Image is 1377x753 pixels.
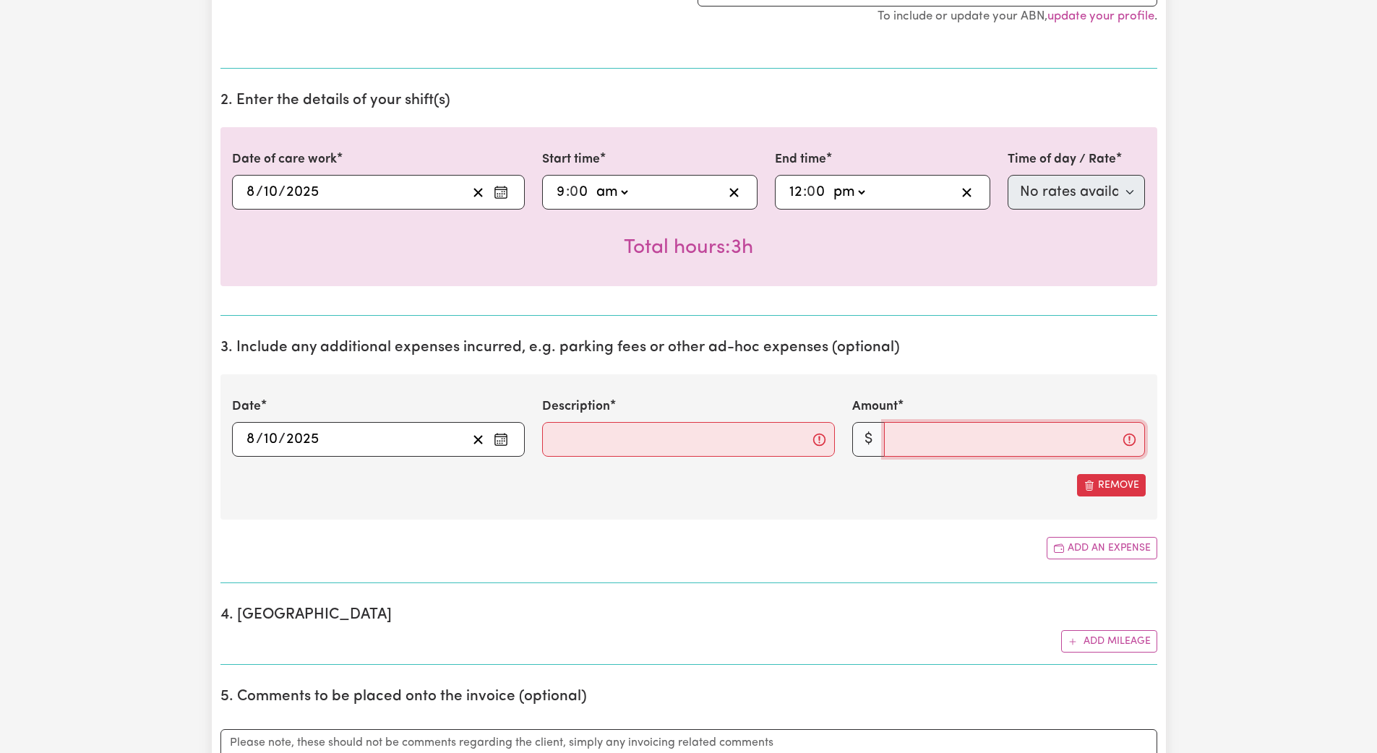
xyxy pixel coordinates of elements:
h2: 3. Include any additional expenses incurred, e.g. parking fees or other ad-hoc expenses (optional) [220,339,1157,357]
span: Total hours worked: 3 hours [624,238,753,258]
button: Clear date [467,181,489,203]
button: Clear date [467,429,489,450]
input: -- [807,181,826,203]
label: End time [775,150,826,169]
span: : [566,184,570,200]
input: -- [246,181,256,203]
input: ---- [286,181,319,203]
label: Description [542,397,610,416]
input: -- [263,429,278,450]
label: Time of day / Rate [1008,150,1116,169]
button: Add mileage [1061,630,1157,653]
input: -- [570,181,589,203]
input: ---- [286,429,319,450]
button: Enter the date of care work [489,181,512,203]
h2: 5. Comments to be placed onto the invoice (optional) [220,688,1157,706]
span: $ [852,422,885,457]
span: / [256,184,263,200]
h2: 4. [GEOGRAPHIC_DATA] [220,606,1157,624]
span: / [278,431,286,447]
h2: 2. Enter the details of your shift(s) [220,92,1157,110]
small: To include or update your ABN, . [878,10,1157,22]
input: -- [789,181,803,203]
span: / [278,184,286,200]
button: Enter the date of expense [489,429,512,450]
input: -- [556,181,566,203]
label: Date of care work [232,150,337,169]
span: : [803,184,807,200]
span: 0 [807,185,815,199]
button: Remove this expense [1077,474,1146,496]
span: / [256,431,263,447]
label: Amount [852,397,898,416]
input: -- [246,429,256,450]
label: Start time [542,150,600,169]
a: update your profile [1047,10,1154,22]
button: Add another expense [1047,537,1157,559]
label: Date [232,397,261,416]
span: 0 [570,185,578,199]
input: -- [263,181,278,203]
